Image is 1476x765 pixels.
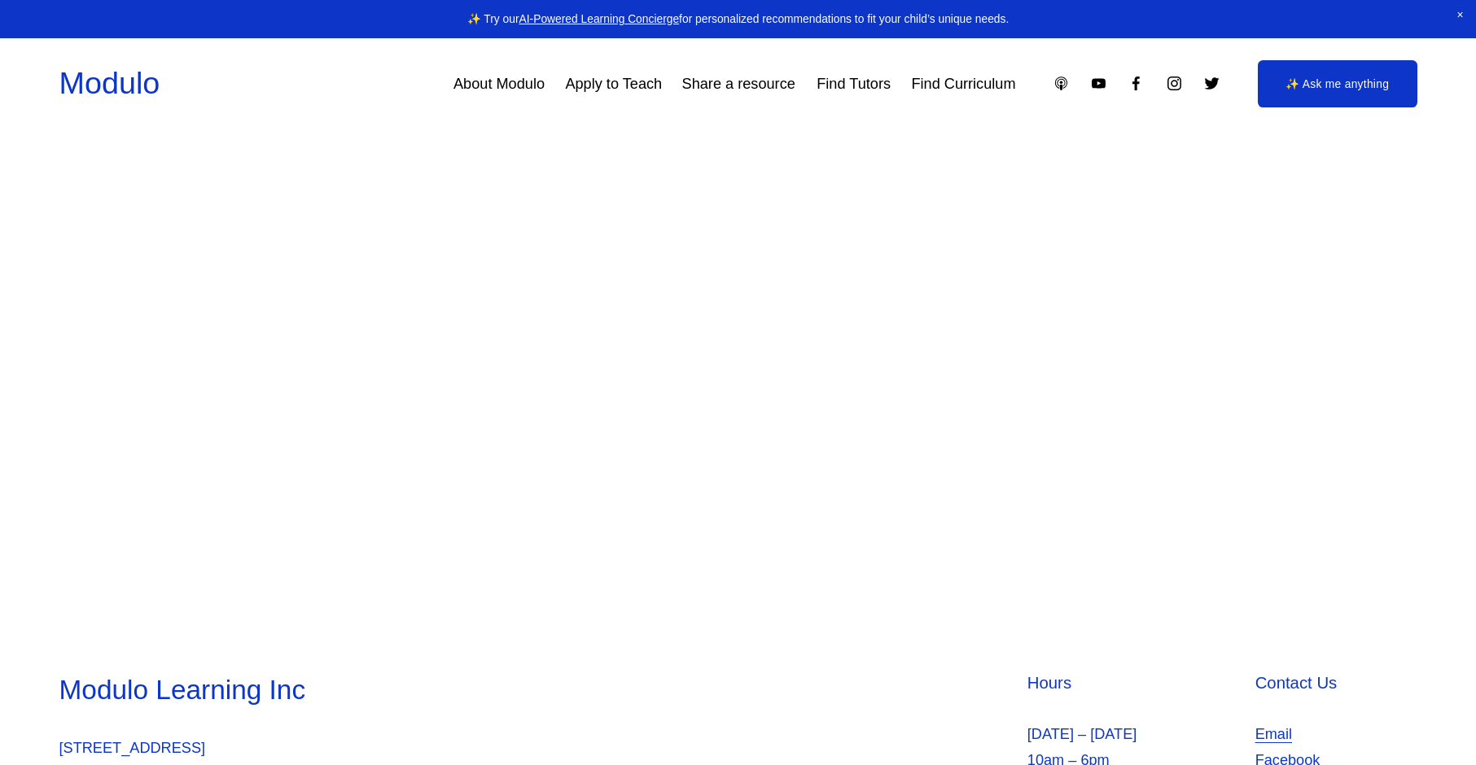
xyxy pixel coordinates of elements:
a: Facebook [1128,75,1145,92]
a: Instagram [1166,75,1183,92]
a: Modulo [59,66,160,100]
h3: Modulo Learning Inc [59,671,734,708]
a: Twitter [1203,75,1220,92]
a: ✨ Ask me anything [1258,60,1417,107]
a: Email [1255,721,1292,748]
a: Find Curriculum [911,69,1015,98]
a: Share a resource [682,69,795,98]
a: Apply to Teach [565,69,662,98]
a: About Modulo [453,69,545,98]
h4: Hours [1027,671,1246,694]
a: Find Tutors [817,69,891,98]
a: AI-Powered Learning Concierge [519,12,680,25]
a: YouTube [1090,75,1107,92]
h4: Contact Us [1255,671,1417,694]
a: Apple Podcasts [1053,75,1070,92]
